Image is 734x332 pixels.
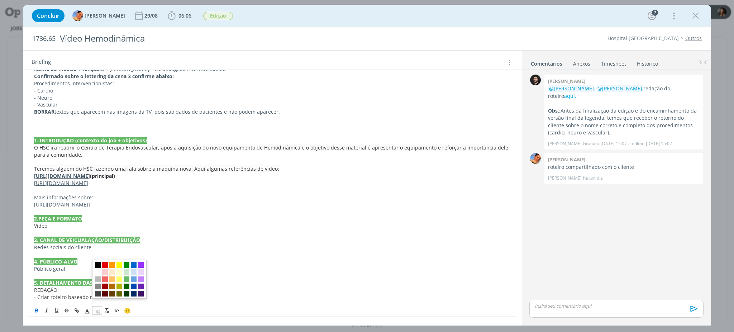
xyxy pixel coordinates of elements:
div: 7 [652,10,658,16]
strong: 3. CANAL DE VEICUALAÇÃO/DISTRIBUIÇÃO [34,237,140,243]
a: Hospital [GEOGRAPHIC_DATA] [607,35,679,42]
span: REDAÇÃO: [34,286,59,293]
p: [PERSON_NAME] [548,175,582,181]
div: Anexos [573,60,590,67]
span: Edição [203,12,233,20]
p: - Vascular [34,101,511,108]
a: [URL][DOMAIN_NAME] [34,172,90,179]
a: [URL][DOMAIN_NAME] [34,201,88,208]
button: 06:06 [166,10,193,22]
button: 7 [646,10,658,22]
img: L [530,153,541,164]
a: aqui. [564,93,576,99]
img: B [530,75,541,85]
span: Vídeo [34,222,47,229]
p: - Neuro [34,94,511,101]
span: Concluir [37,13,59,19]
strong: 1. INTRODUÇÃO (contexto do job + objetivos) [34,137,147,144]
p: textos que aparecem nas imagens da TV, pois são dados de pacientes e não podem aparecer. [34,108,511,115]
span: Cor de Fundo [92,306,102,315]
span: 06:06 [178,12,191,19]
p: [PERSON_NAME] Granata [548,141,599,147]
a: Histórico [637,57,658,67]
p: Público geral [34,265,511,272]
a: Outros [685,35,702,42]
span: há um dia [583,175,603,181]
strong: 4. PÚBLICO-ALVO [34,258,77,265]
strong: Confirmado sobre o lettering da cena 3 confirme abaixo: [34,73,174,80]
span: e editou [628,141,644,147]
a: Comentários [530,57,563,67]
button: Edição [203,11,233,20]
b: [PERSON_NAME] [548,156,585,163]
p: roteiro compartilhado com o cliente [548,163,699,171]
strong: 2.PEÇA E FORMATO [34,215,82,222]
p: Mais informações sobre: [34,194,511,201]
p: Redes sociais do cliente [34,244,511,251]
span: - Criar roteiro baseado nas referências. [34,294,129,300]
span: [DATE] 15:07 [601,141,627,147]
strong: BORRAR [34,108,54,115]
span: ] [88,201,90,208]
strong: (principal) [90,172,115,179]
span: [DATE] 15:07 [646,141,672,147]
div: Vídeo Hemodinâmica [57,30,420,47]
span: O HSC irá reabrir o Centro de Terapia Endovascular, após a aquisição do novo equipamento de Hemod... [34,144,510,158]
span: Briefing [32,58,51,67]
span: Cor do Texto [82,306,92,315]
div: 29/08 [144,13,159,18]
b: [PERSON_NAME] [548,78,585,84]
p: Procedimentos intervencionistas: [34,80,511,87]
img: L [72,10,83,21]
span: @[PERSON_NAME] [597,85,642,92]
strong: 5. DETALHAMENTO DAS TAREFAS [34,279,116,286]
a: [URL][DOMAIN_NAME] [34,180,88,186]
p: Antes da finalização da edição e do encaminhamento da versão final da legenda, temos que receber ... [548,107,699,137]
p: - Cardio [34,87,511,94]
a: Timesheet [601,57,626,67]
button: Concluir [32,9,65,22]
span: 1736.65 [32,35,56,43]
span: [PERSON_NAME] [85,13,125,18]
p: redação do roteiro [548,85,699,100]
div: dialog [23,5,711,326]
strong: Obs.: [548,107,561,114]
span: 🙂 [124,307,131,314]
button: L[PERSON_NAME] [72,10,125,21]
span: @[PERSON_NAME] [549,85,594,92]
button: 🙂 [122,306,132,315]
span: Teremos alguém do HSC fazendo uma fala sobre a máquina nova. Aqui algumas referências de vídeo: [34,165,279,172]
